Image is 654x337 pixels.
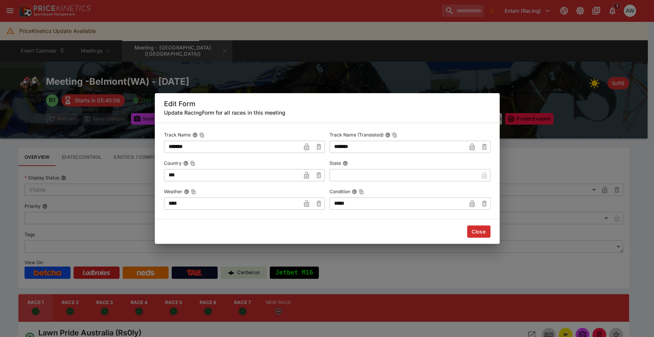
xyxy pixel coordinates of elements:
[164,108,490,117] h6: Update RacingForm for all races in this meeting
[343,161,348,166] button: State
[192,132,198,138] button: Track NameCopy To Clipboard
[199,132,205,138] button: Copy To Clipboard
[467,225,490,238] button: Close
[352,189,357,194] button: ConditionCopy To Clipboard
[329,188,350,195] p: Condition
[190,161,195,166] button: Copy To Clipboard
[184,189,189,194] button: WeatherCopy To Clipboard
[392,132,397,138] button: Copy To Clipboard
[359,189,364,194] button: Copy To Clipboard
[183,161,188,166] button: CountryCopy To Clipboard
[164,132,191,138] p: Track Name
[329,132,384,138] p: Track Name (Translated)
[329,160,341,166] p: State
[191,189,196,194] button: Copy To Clipboard
[164,188,182,195] p: Weather
[164,160,182,166] p: Country
[385,132,390,138] button: Track Name (Translated)Copy To Clipboard
[164,99,490,108] h5: Edit Form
